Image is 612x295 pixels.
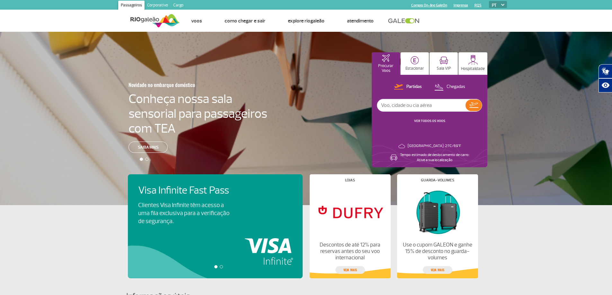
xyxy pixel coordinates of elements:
[118,1,145,11] a: Passageiros
[458,52,487,75] button: Hospitalidade
[372,52,400,75] button: Procurar Voos
[145,1,171,11] a: Corporativo
[411,56,419,65] img: carParkingHome.svg
[129,142,168,153] a: Saiba mais
[347,18,374,24] a: Atendimento
[138,185,240,196] h4: Visa Infinite Fast Pass
[439,56,448,65] img: vipRoom.svg
[432,83,467,91] button: Chegadas
[138,185,292,225] a: Visa Infinite Fast PassClientes Visa Infinite têm acesso a uma fila exclusiva para a verificação ...
[129,91,267,136] h4: Conheça nossa sala sensorial para passageiros com TEA
[405,66,424,71] p: Estacionar
[392,83,424,91] button: Partidas
[375,64,397,73] p: Procurar Voos
[411,3,447,7] a: Compra On-line GaleOn
[412,118,447,124] button: VER TODOS OS VOOS
[315,242,385,261] p: Descontos de até 12% para reservas antes do seu voo internacional
[171,1,186,11] a: Cargo
[315,187,385,237] img: Lojas
[414,119,445,123] a: VER TODOS OS VOOS
[475,3,482,7] a: RQS
[408,143,461,149] p: [GEOGRAPHIC_DATA]: 21°C/69°F
[468,55,478,65] img: hospitality.svg
[447,84,465,90] p: Chegadas
[345,178,355,182] h4: Lojas
[599,78,612,92] button: Abrir recursos assistivos.
[400,152,469,163] p: Tempo estimado de deslocamento de carro: Ative a sua localização
[129,78,236,91] h3: Novidade no embarque doméstico
[406,84,422,90] p: Partidas
[599,64,612,78] button: Abrir tradutor de língua de sinais.
[401,52,429,75] button: Estacionar
[599,64,612,92] div: Plugin de acessibilidade da Hand Talk.
[454,3,468,7] a: Imprensa
[402,187,472,237] img: Guarda-volumes
[377,99,466,111] input: Voo, cidade ou cia aérea
[402,242,472,261] p: Use o cupom GALEON e ganhe 15% de desconto no guarda-volumes
[430,52,458,75] button: Sala VIP
[382,54,390,62] img: airplaneHomeActive.svg
[461,66,485,71] p: Hospitalidade
[138,201,229,225] p: Clientes Visa Infinite têm acesso a uma fila exclusiva para a verificação de segurança.
[225,18,265,24] a: Como chegar e sair
[288,18,324,24] a: Explore RIOgaleão
[423,266,452,274] a: veja mais
[191,18,202,24] a: Voos
[335,266,365,274] a: veja mais
[421,178,454,182] h4: Guarda-volumes
[437,66,451,71] p: Sala VIP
